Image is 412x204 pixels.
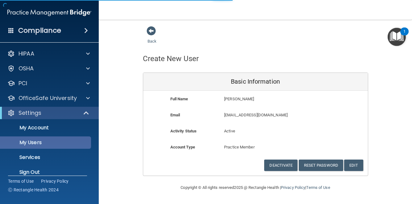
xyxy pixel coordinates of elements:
[299,160,343,171] button: Reset Password
[224,95,323,103] p: [PERSON_NAME]
[18,26,61,35] h4: Compliance
[7,50,90,57] a: HIPAA
[224,111,323,119] p: [EMAIL_ADDRESS][DOMAIN_NAME]
[8,178,34,184] a: Terms of Use
[388,28,406,46] button: Open Resource Center, 1 new notification
[41,178,69,184] a: Privacy Policy
[143,73,368,91] div: Basic Information
[7,6,91,19] img: PMB logo
[381,161,405,185] iframe: Drift Widget Chat Controller
[264,160,298,171] button: Deactivate
[19,50,34,57] p: HIPAA
[170,113,180,117] b: Email
[7,80,90,87] a: PCI
[170,145,195,149] b: Account Type
[344,160,363,171] button: Edit
[19,109,41,117] p: Settings
[19,65,34,72] p: OSHA
[281,185,305,190] a: Privacy Policy
[170,97,188,101] b: Full Name
[7,65,90,72] a: OSHA
[148,31,156,44] a: Back
[4,139,88,146] p: My Users
[306,185,330,190] a: Terms of Use
[7,109,89,117] a: Settings
[19,94,77,102] p: OfficeSafe University
[8,187,59,193] span: Ⓒ Rectangle Health 2024
[224,127,287,135] p: Active
[403,31,406,40] div: 1
[4,154,88,160] p: Services
[143,178,368,198] div: Copyright © All rights reserved 2025 @ Rectangle Health | |
[19,80,27,87] p: PCI
[4,169,88,175] p: Sign Out
[7,94,90,102] a: OfficeSafe University
[143,55,199,63] h4: Create New User
[224,144,287,151] p: Practice Member
[4,125,88,131] p: My Account
[170,129,197,133] b: Activity Status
